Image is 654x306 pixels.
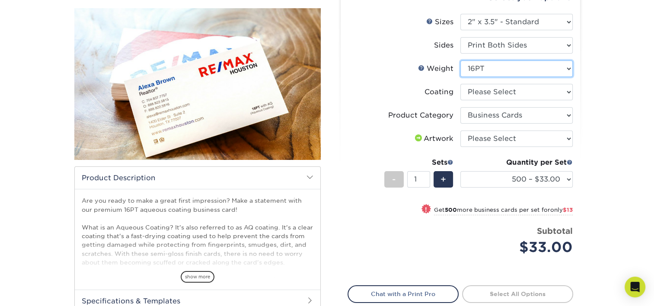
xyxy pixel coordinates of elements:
strong: Subtotal [537,226,573,236]
div: $33.00 [467,237,573,258]
a: Select All Options [462,285,573,303]
div: Artwork [413,134,453,144]
div: Weight [418,64,453,74]
div: Quantity per Set [460,157,573,168]
span: ! [425,205,427,214]
div: Open Intercom Messenger [625,277,645,297]
div: Sizes [426,17,453,27]
h2: Product Description [75,167,320,189]
a: Chat with a Print Pro [348,285,459,303]
span: show more [181,271,214,283]
span: $13 [563,207,573,213]
div: Sets [384,157,453,168]
div: Sides [434,40,453,51]
div: Coating [424,87,453,97]
span: - [392,173,396,186]
span: + [440,173,446,186]
small: Get more business cards per set for [434,207,573,215]
span: only [550,207,573,213]
div: Product Category [388,110,453,121]
strong: 500 [445,207,457,213]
